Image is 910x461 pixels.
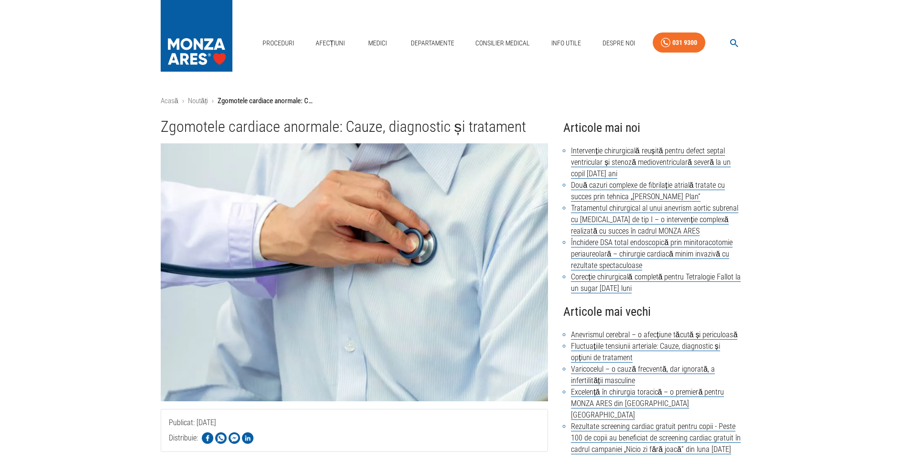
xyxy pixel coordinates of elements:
a: Rezultate screening cardiac gratuit pentru copii - Peste 100 de copii au beneficiat de screening ... [571,422,741,454]
img: Share on Facebook [202,432,213,444]
a: Intervenție chirurgicală reușită pentru defect septal ventricular și stenoză medioventriculară se... [571,146,731,179]
h1: Zgomotele cardiace anormale: Cauze, diagnostic și tratament [161,118,548,136]
a: Corecție chirurgicală completă pentru Tetralogie Fallot la un sugar [DATE] luni [571,272,741,293]
div: 031 9300 [672,37,697,49]
a: Fluctuațiile tensiunii arteriale: Cauze, diagnostic și opțiuni de tratament [571,342,720,363]
a: Afecțiuni [312,33,349,53]
h4: Articole mai vechi [563,302,749,322]
li: › [182,96,184,107]
a: Proceduri [259,33,298,53]
p: Distribuie: [169,432,198,444]
p: Zgomotele cardiace anormale: Cauze, diagnostic și tratament [218,96,313,107]
img: Share on Facebook Messenger [229,432,240,444]
a: 031 9300 [653,32,705,53]
a: Închidere DSA total endoscopică prin minitoracotomie periaureolară – chirurgie cardiacă minim inv... [571,238,733,270]
a: Noutăți [188,96,208,105]
a: Tratamentul chirurgical al unui anevrism aortic subrenal cu [MEDICAL_DATA] de tip I – o intervenț... [571,204,738,236]
a: Consilier Medical [471,33,534,53]
a: Excelență în chirurgia toracică – o premieră pentru MONZA ARES din [GEOGRAPHIC_DATA] [GEOGRAPHIC_... [571,387,724,420]
a: Două cazuri complexe de fibrilație atrială tratate cu succes prin tehnica „[PERSON_NAME] Plan” [571,181,725,202]
li: › [212,96,214,107]
a: Departamente [407,33,458,53]
nav: breadcrumb [161,96,750,107]
a: Medici [362,33,393,53]
a: Info Utile [548,33,585,53]
img: Zgomotele cardiace anormale: Cauze, diagnostic și tratament [161,143,548,401]
img: Share on WhatsApp [215,432,227,444]
img: Share on LinkedIn [242,432,253,444]
a: Varicocelul – o cauză frecventă, dar ignorată, a infertilității masculine [571,365,715,386]
a: Despre Noi [599,33,639,53]
h4: Articole mai noi [563,118,749,138]
a: Anevrismul cerebral – o afecțiune tăcută și periculoasă [571,330,737,340]
a: Acasă [161,96,178,105]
